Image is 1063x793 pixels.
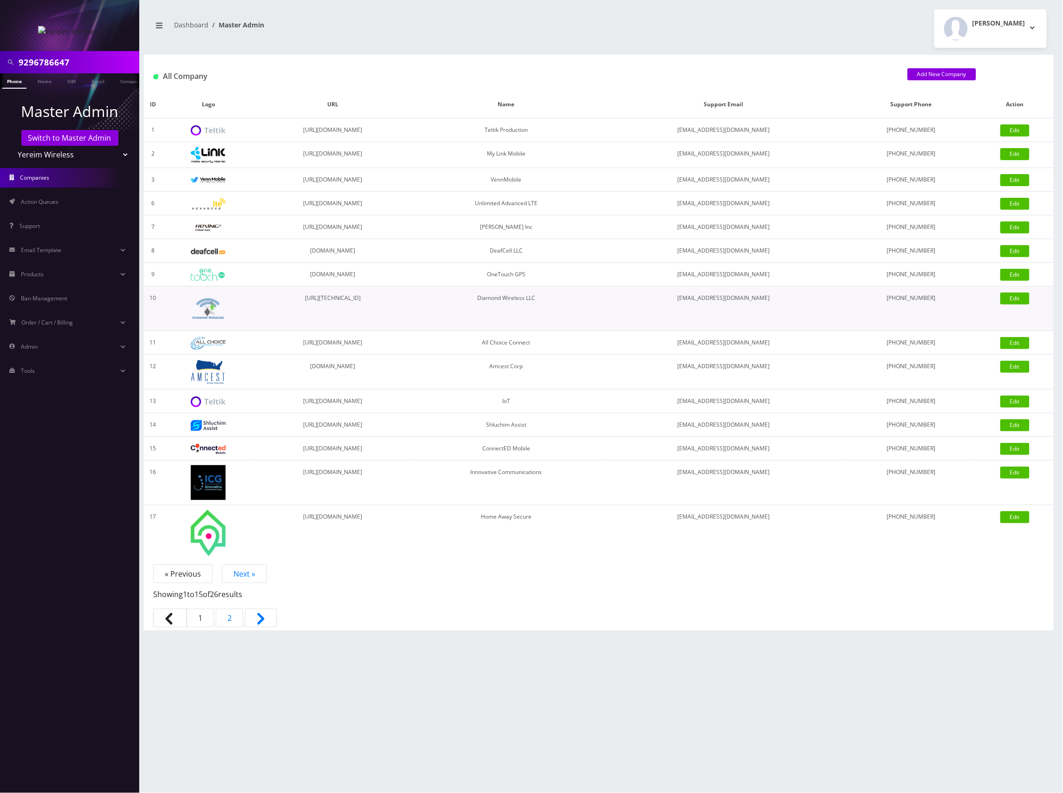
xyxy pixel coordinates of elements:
[847,461,976,505] td: [PHONE_NUMBER]
[144,568,1054,630] nav: Page navigation example
[1000,361,1030,373] a: Edit
[153,609,187,627] span: &laquo; Previous
[601,263,847,286] td: [EMAIL_ADDRESS][DOMAIN_NAME]
[153,568,1044,630] nav: Pagination Navigation
[1000,292,1030,305] a: Edit
[2,73,26,89] a: Phone
[411,118,601,142] td: Teltik Production
[254,355,411,390] td: [DOMAIN_NAME]
[19,222,40,230] span: Support
[254,142,411,168] td: [URL][DOMAIN_NAME]
[601,91,847,118] th: Support Email
[116,73,147,88] a: Company
[411,142,601,168] td: My Link Mobile
[210,589,218,599] span: 26
[21,367,35,375] span: Tools
[254,168,411,192] td: [URL][DOMAIN_NAME]
[245,609,277,627] a: Next &raquo;
[254,239,411,263] td: [DOMAIN_NAME]
[847,505,976,561] td: [PHONE_NUMBER]
[601,192,847,215] td: [EMAIL_ADDRESS][DOMAIN_NAME]
[191,223,226,232] img: Rexing Inc
[1000,269,1030,281] a: Edit
[162,91,254,118] th: Logo
[601,142,847,168] td: [EMAIL_ADDRESS][DOMAIN_NAME]
[191,291,226,326] img: Diamond Wireless LLC
[601,239,847,263] td: [EMAIL_ADDRESS][DOMAIN_NAME]
[847,355,976,390] td: [PHONE_NUMBER]
[847,413,976,437] td: [PHONE_NUMBER]
[191,359,226,384] img: Amcest Corp
[191,420,226,431] img: Shluchim Assist
[144,505,162,561] td: 17
[411,215,601,239] td: [PERSON_NAME] Inc
[1000,148,1030,160] a: Edit
[151,15,592,42] nav: breadcrumb
[191,337,226,350] img: All Choice Connect
[21,198,58,206] span: Action Queues
[144,239,162,263] td: 8
[1000,511,1030,523] a: Edit
[847,118,976,142] td: [PHONE_NUMBER]
[976,91,1054,118] th: Action
[411,437,601,461] td: ConnectED Mobile
[411,192,601,215] td: Unlimited Advanced LTE
[411,331,601,355] td: All Choice Connect
[144,355,162,390] td: 12
[63,73,80,88] a: SIM
[601,390,847,413] td: [EMAIL_ADDRESS][DOMAIN_NAME]
[254,437,411,461] td: [URL][DOMAIN_NAME]
[1000,221,1030,234] a: Edit
[847,331,976,355] td: [PHONE_NUMBER]
[601,286,847,331] td: [EMAIL_ADDRESS][DOMAIN_NAME]
[1000,467,1030,479] a: Edit
[144,215,162,239] td: 7
[907,68,976,80] a: Add New Company
[254,263,411,286] td: [DOMAIN_NAME]
[601,215,847,239] td: [EMAIL_ADDRESS][DOMAIN_NAME]
[208,20,264,30] li: Master Admin
[144,286,162,331] td: 10
[1000,198,1030,210] a: Edit
[411,263,601,286] td: OneTouch GPS
[972,19,1025,27] h2: [PERSON_NAME]
[191,510,226,556] img: Home Away Secure
[187,609,214,627] span: 1
[21,294,67,302] span: Ban Management
[33,73,56,88] a: Name
[191,465,226,500] img: Innovative Communications
[153,74,158,79] img: All Company
[191,444,226,454] img: ConnectED Mobile
[22,318,73,326] span: Order / Cart / Billing
[174,20,208,29] a: Dashboard
[254,286,411,331] td: [URL][TECHNICAL_ID]
[1000,396,1030,408] a: Edit
[411,461,601,505] td: Innovative Communications
[1000,245,1030,257] a: Edit
[601,118,847,142] td: [EMAIL_ADDRESS][DOMAIN_NAME]
[216,609,243,627] a: Go to page 2
[1000,443,1030,455] a: Edit
[847,239,976,263] td: [PHONE_NUMBER]
[934,9,1047,48] button: [PERSON_NAME]
[153,72,894,81] h1: All Company
[411,286,601,331] td: Diamond Wireless LLC
[601,355,847,390] td: [EMAIL_ADDRESS][DOMAIN_NAME]
[21,246,61,254] span: Email Template
[153,565,213,583] span: « Previous
[87,73,109,88] a: Email
[601,413,847,437] td: [EMAIL_ADDRESS][DOMAIN_NAME]
[144,331,162,355] td: 11
[191,396,226,407] img: IoT
[1000,174,1030,186] a: Edit
[254,461,411,505] td: [URL][DOMAIN_NAME]
[847,390,976,413] td: [PHONE_NUMBER]
[144,390,162,413] td: 13
[847,168,976,192] td: [PHONE_NUMBER]
[601,505,847,561] td: [EMAIL_ADDRESS][DOMAIN_NAME]
[183,589,187,599] span: 1
[411,91,601,118] th: Name
[847,91,976,118] th: Support Phone
[254,505,411,561] td: [URL][DOMAIN_NAME]
[847,437,976,461] td: [PHONE_NUMBER]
